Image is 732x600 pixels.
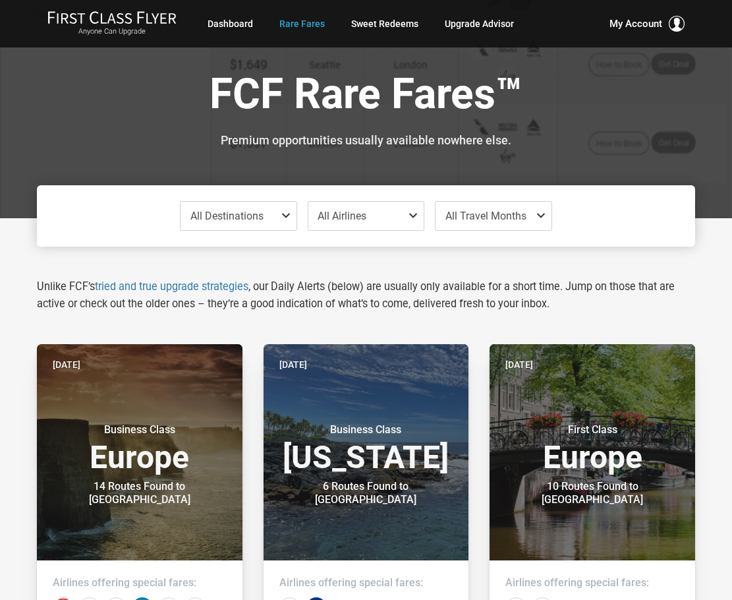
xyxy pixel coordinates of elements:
[47,11,177,37] a: First Class FlyerAnyone Can Upgrade
[61,423,218,436] small: Business Class
[505,357,533,372] time: [DATE]
[61,480,218,506] div: 14 Routes Found to [GEOGRAPHIC_DATA]
[609,16,685,32] button: My Account
[190,210,264,222] span: All Destinations
[279,12,325,36] a: Rare Fares
[351,12,418,36] a: Sweet Redeems
[318,210,366,222] span: All Airlines
[515,423,671,436] small: First Class
[288,480,445,506] div: 6 Routes Found to [GEOGRAPHIC_DATA]
[515,480,671,506] div: 10 Routes Found to [GEOGRAPHIC_DATA]
[208,12,253,36] a: Dashboard
[95,280,248,293] a: tried and true upgrade strategies
[279,576,453,589] h4: Airlines offering special fares:
[53,423,227,473] h3: Europe
[53,576,227,589] h4: Airlines offering special fares:
[279,357,307,372] time: [DATE]
[47,27,177,36] small: Anyone Can Upgrade
[445,12,514,36] a: Upgrade Advisor
[505,423,679,473] h3: Europe
[609,16,662,32] span: My Account
[47,134,686,147] h3: Premium opportunities usually available nowhere else.
[505,576,679,589] h4: Airlines offering special fares:
[445,210,526,222] span: All Travel Months
[53,357,80,372] time: [DATE]
[37,278,696,313] p: Unlike FCF’s , our Daily Alerts (below) are usually only available for a short time. Jump on thos...
[47,11,177,24] img: First Class Flyer
[288,423,445,436] small: Business Class
[279,423,453,473] h3: [US_STATE]
[47,71,686,122] h1: FCF Rare Fares™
